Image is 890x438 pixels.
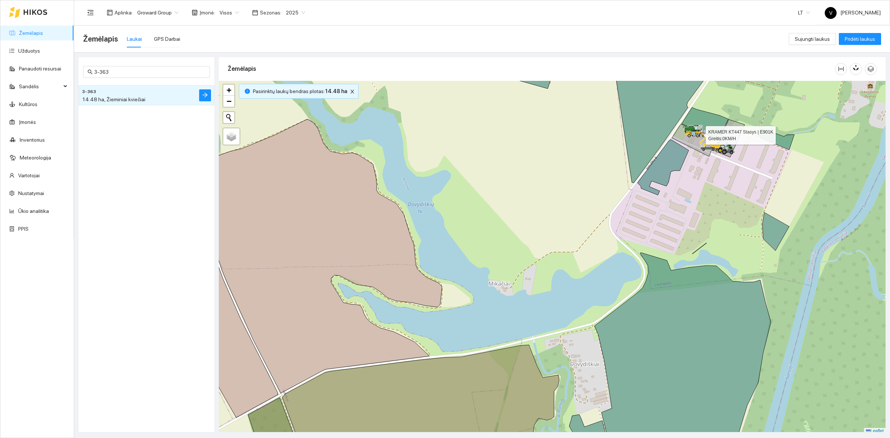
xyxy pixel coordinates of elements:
span: shop [192,10,198,16]
a: Nustatymai [18,190,44,196]
a: Vartotojai [18,172,40,178]
a: Pridėti laukus [839,36,881,42]
button: Sujungti laukus [789,33,836,45]
a: Inventorius [20,137,45,143]
span: LT [798,7,810,18]
span: Įmonė : [200,9,215,17]
span: Žemėlapis [83,33,118,45]
button: Initiate a new search [223,112,234,123]
a: Layers [223,128,240,145]
button: arrow-right [199,89,211,101]
span: − [227,96,231,106]
div: GPS Darbai [154,35,180,43]
span: Groward Group [137,7,178,18]
span: V [829,7,833,19]
span: close [348,89,356,94]
span: info-circle [245,89,250,94]
span: [PERSON_NAME] [825,10,881,16]
span: Sandėlis [19,79,61,94]
a: Zoom in [223,85,234,96]
a: Panaudoti resursai [19,66,61,72]
button: menu-fold [83,5,98,20]
button: Pridėti laukus [839,33,881,45]
span: column-width [835,66,847,72]
span: calendar [252,10,258,16]
a: Žemėlapis [19,30,43,36]
span: Visos [220,7,239,18]
span: search [88,69,93,75]
span: + [227,85,231,95]
a: Meteorologija [20,155,51,161]
a: Ūkio analitika [18,208,49,214]
span: arrow-right [202,92,208,99]
span: Sujungti laukus [795,35,830,43]
span: 3-363 [82,88,96,95]
span: Sezonas : [260,9,281,17]
input: Paieška [94,68,205,76]
a: Kultūros [19,101,37,107]
a: Sujungti laukus [789,36,836,42]
b: 14.48 ha [325,88,347,94]
span: 14.48 ha, Žieminiai kviečiai [82,96,145,102]
a: PPIS [18,226,29,232]
button: column-width [835,63,847,75]
span: Pridėti laukus [845,35,875,43]
a: Užduotys [18,48,40,54]
span: 2025 [286,7,305,18]
span: Pasirinktų laukų bendras plotas : [253,87,347,95]
a: Zoom out [223,96,234,107]
button: close [348,87,357,96]
span: layout [107,10,113,16]
span: Aplinka : [115,9,133,17]
div: Žemėlapis [228,58,835,79]
div: Laukai [127,35,142,43]
span: menu-fold [87,9,94,16]
a: Įmonės [19,119,36,125]
a: Leaflet [866,428,884,434]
